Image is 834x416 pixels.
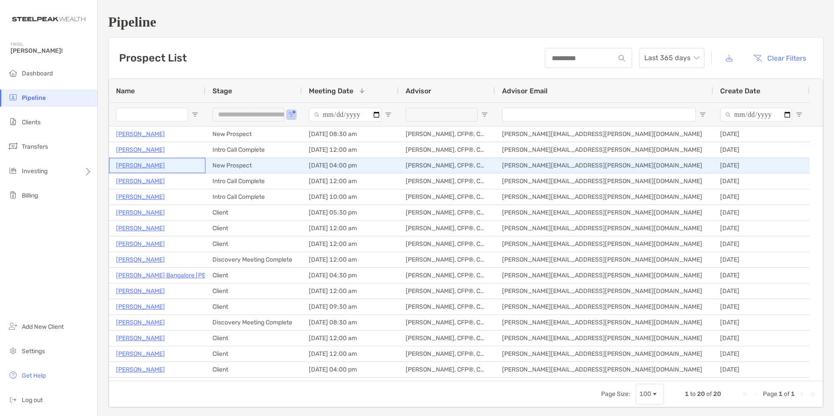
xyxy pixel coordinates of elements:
div: [DATE] [713,142,810,157]
span: Name [116,87,135,95]
div: Discovery Meeting Complete [205,315,302,330]
span: Pipeline [22,94,46,102]
span: Get Help [22,372,46,379]
img: pipeline icon [8,92,18,102]
div: [PERSON_NAME][EMAIL_ADDRESS][PERSON_NAME][DOMAIN_NAME] [495,346,713,361]
div: [DATE] [713,158,810,173]
div: [DATE] 05:30 pm [302,205,399,220]
div: [PERSON_NAME], CFP®, CDFA® [399,268,495,283]
span: Dashboard [22,70,53,77]
span: 1 [685,390,689,398]
span: Billing [22,192,38,199]
div: [PERSON_NAME][EMAIL_ADDRESS][PERSON_NAME][DOMAIN_NAME] [495,174,713,189]
div: [DATE] 12:00 am [302,346,399,361]
div: 100 [639,390,651,398]
span: to [690,390,696,398]
div: [PERSON_NAME][EMAIL_ADDRESS][PERSON_NAME][DOMAIN_NAME] [495,126,713,142]
div: [PERSON_NAME], CFP®, CDFA® [399,236,495,252]
span: 1 [779,390,783,398]
input: Advisor Email Filter Input [502,108,696,122]
div: [PERSON_NAME][EMAIL_ADDRESS][PERSON_NAME][DOMAIN_NAME] [495,331,713,346]
div: [DATE] 12:00 am [302,142,399,157]
div: Client [205,205,302,220]
div: [PERSON_NAME][EMAIL_ADDRESS][PERSON_NAME][DOMAIN_NAME] [495,268,713,283]
img: logout icon [8,394,18,405]
span: 1 [791,390,795,398]
span: Clients [22,119,41,126]
div: First Page [742,391,749,398]
input: Meeting Date Filter Input [309,108,381,122]
div: Last Page [809,391,816,398]
span: Page [763,390,777,398]
img: investing icon [8,165,18,176]
div: [PERSON_NAME], CFP®, CDFA® [399,252,495,267]
div: [DATE] [713,283,810,299]
a: [PERSON_NAME] [116,239,165,249]
div: [PERSON_NAME], CFP®, CDFA® [399,315,495,330]
div: New Prospect [205,126,302,142]
div: Client [205,362,302,377]
div: [PERSON_NAME], CFP®, CDFA® [399,142,495,157]
p: [PERSON_NAME] [116,301,165,312]
div: [PERSON_NAME], CFP®, CDFA® [399,174,495,189]
a: [PERSON_NAME] [116,317,165,328]
div: [PERSON_NAME][EMAIL_ADDRESS][PERSON_NAME][DOMAIN_NAME] [495,189,713,205]
span: Meeting Date [309,87,353,95]
a: [PERSON_NAME] [116,254,165,265]
div: [PERSON_NAME][EMAIL_ADDRESS][PERSON_NAME][DOMAIN_NAME] [495,236,713,252]
div: [DATE] [713,174,810,189]
div: [PERSON_NAME][EMAIL_ADDRESS][PERSON_NAME][DOMAIN_NAME] [495,378,713,393]
img: Zoe Logo [10,3,87,35]
div: [PERSON_NAME][EMAIL_ADDRESS][PERSON_NAME][DOMAIN_NAME] [495,362,713,377]
div: [PERSON_NAME], CFP®, CDFA® [399,205,495,220]
div: [DATE] 12:00 am [302,283,399,299]
span: Advisor [406,87,431,95]
img: dashboard icon [8,68,18,78]
div: Client [205,268,302,283]
button: Clear Filters [746,48,813,68]
span: 20 [697,390,705,398]
div: [DATE] [713,221,810,236]
img: get-help icon [8,370,18,380]
div: [DATE] 04:00 pm [302,362,399,377]
a: [PERSON_NAME] [116,176,165,187]
div: [PERSON_NAME], CFP®, CDFA® [399,299,495,314]
button: Open Filter Menu [191,111,198,118]
img: transfers icon [8,141,18,151]
a: [PERSON_NAME] Bangalore [PERSON_NAME] [116,270,245,281]
img: input icon [619,55,625,61]
div: [DATE] [713,252,810,267]
div: Client [205,299,302,314]
div: [PERSON_NAME][EMAIL_ADDRESS][PERSON_NAME][DOMAIN_NAME] [495,315,713,330]
span: [PERSON_NAME]! [10,47,92,55]
div: [DATE] [713,315,810,330]
div: Next Page [798,391,805,398]
div: [DATE] [713,331,810,346]
button: Open Filter Menu [699,111,706,118]
span: of [784,390,790,398]
div: [DATE] 12:00 am [302,252,399,267]
button: Open Filter Menu [385,111,392,118]
div: Client [205,221,302,236]
div: [DATE] [713,299,810,314]
div: [PERSON_NAME][EMAIL_ADDRESS][PERSON_NAME][DOMAIN_NAME] [495,142,713,157]
div: [DATE] 12:00 am [302,378,399,393]
div: Page Size: [601,390,630,398]
div: [PERSON_NAME][EMAIL_ADDRESS][PERSON_NAME][DOMAIN_NAME] [495,299,713,314]
a: [PERSON_NAME] [116,160,165,171]
h1: Pipeline [108,14,824,30]
div: [DATE] 09:30 am [302,299,399,314]
img: add_new_client icon [8,321,18,331]
img: billing icon [8,190,18,200]
button: Open Filter Menu [288,111,295,118]
span: Transfers [22,143,48,150]
div: [PERSON_NAME], CFP®, CDFA® [399,158,495,173]
p: [PERSON_NAME] [116,144,165,155]
p: [PERSON_NAME] [116,207,165,218]
span: Settings [22,348,45,355]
